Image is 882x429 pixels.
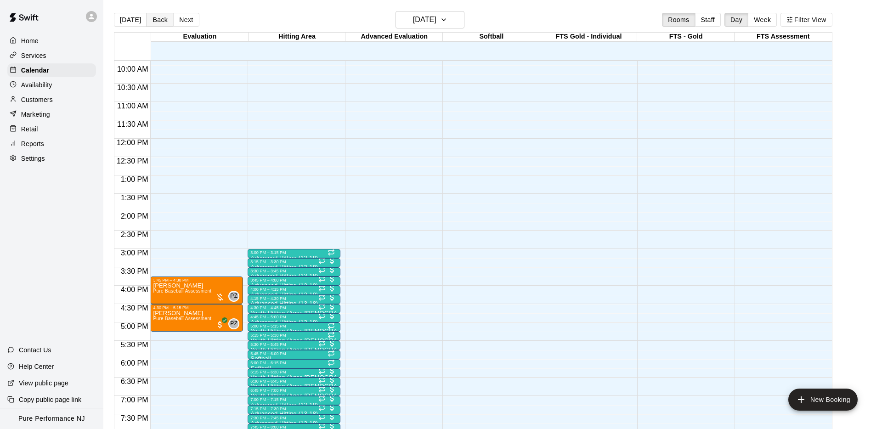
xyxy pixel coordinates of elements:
[153,305,240,310] div: 4:30 PM – 5:15 PM
[328,412,337,421] span: All customers have paid
[173,13,199,27] button: Next
[119,378,151,385] span: 6:30 PM
[7,49,96,62] a: Services
[119,396,151,404] span: 7:00 PM
[248,258,340,267] div: 3:15 PM – 3:30 PM: Advanced Hitting (13-18)
[21,110,50,119] p: Marketing
[250,278,338,282] div: 3:45 PM – 4:00 PM
[328,359,335,366] span: Recurring event
[328,293,337,302] span: All customers have paid
[318,367,326,374] span: Recurring event
[248,332,340,341] div: 5:15 PM – 5:30 PM: Youth Hitting (Ages 9-12)
[724,13,748,27] button: Day
[7,78,96,92] a: Availability
[788,389,858,411] button: add
[153,288,211,294] span: Pure Baseball Assessment
[114,157,150,165] span: 12:30 PM
[248,378,340,387] div: 6:30 PM – 6:45 PM: Youth Hitting (Ages 9-12)
[328,265,337,274] span: All customers have paid
[18,414,85,423] p: Pure Performance NJ
[248,249,340,258] div: 3:00 PM – 3:15 PM: Advanced Hitting (13-18)
[248,359,340,368] div: 6:00 PM – 6:15 PM: Softball
[250,416,338,420] div: 7:30 PM – 7:45 PM
[328,403,337,412] span: All customers have paid
[318,284,326,292] span: Recurring event
[119,212,151,220] span: 2:00 PM
[150,277,243,304] div: 3:45 PM – 4:30 PM: Pure Baseball Assessment
[318,257,326,264] span: Recurring event
[151,33,249,41] div: Evaluation
[115,120,151,128] span: 11:30 AM
[19,395,81,404] p: Copy public page link
[215,320,225,329] span: All customers have paid
[413,13,436,26] h6: [DATE]
[115,65,151,73] span: 10:00 AM
[115,102,151,110] span: 11:00 AM
[328,248,335,256] span: Recurring event
[248,368,340,378] div: 6:15 PM – 6:30 PM: Youth Hitting (Ages 9-12)
[7,34,96,48] div: Home
[7,122,96,136] a: Retail
[7,137,96,151] div: Reports
[250,379,338,384] div: 6:30 PM – 6:45 PM
[318,303,326,310] span: Recurring event
[328,350,335,357] span: Recurring event
[250,361,338,365] div: 6:00 PM – 6:15 PM
[250,370,338,374] div: 6:15 PM – 6:30 PM
[250,269,338,273] div: 3:30 PM – 3:45 PM
[637,33,735,41] div: FTS - Gold
[250,342,338,347] div: 5:30 PM – 5:45 PM
[19,378,68,388] p: View public page
[21,80,52,90] p: Availability
[7,93,96,107] a: Customers
[328,311,337,320] span: All customers have paid
[250,397,338,402] div: 7:00 PM – 7:15 PM
[318,376,326,384] span: Recurring event
[119,175,151,183] span: 1:00 PM
[318,404,326,411] span: Recurring event
[250,305,338,310] div: 4:30 PM – 4:45 PM
[119,322,151,330] span: 5:00 PM
[19,362,54,371] p: Help Center
[7,63,96,77] a: Calendar
[232,291,239,302] span: Pete Zoccolillo
[119,341,151,349] span: 5:30 PM
[21,51,46,60] p: Services
[250,406,338,411] div: 7:15 PM – 7:30 PM
[318,312,326,319] span: Recurring event
[248,295,340,304] div: 4:15 PM – 4:30 PM: Advanced Hitting (13-18)
[147,13,174,27] button: Back
[248,313,340,322] div: 4:45 PM – 5:00 PM: Advanced Hitting (13-18)
[153,316,211,321] span: Pure Baseball Assessment
[695,13,721,27] button: Staff
[662,13,695,27] button: Rooms
[318,385,326,393] span: Recurring event
[119,304,151,312] span: 4:30 PM
[328,384,337,394] span: All customers have paid
[250,260,338,264] div: 3:15 PM – 3:30 PM
[248,286,340,295] div: 4:00 PM – 4:15 PM: Advanced Hitting (13-18)
[318,395,326,402] span: Recurring event
[115,84,151,91] span: 10:30 AM
[328,331,335,339] span: Recurring event
[318,339,326,347] span: Recurring event
[735,33,832,41] div: FTS Assessment
[318,294,326,301] span: Recurring event
[328,302,337,311] span: All customers have paid
[7,107,96,121] a: Marketing
[328,394,337,403] span: All customers have paid
[443,33,540,41] div: Softball
[248,277,340,286] div: 3:45 PM – 4:00 PM: Advanced Hitting (13-18)
[153,278,240,282] div: 3:45 PM – 4:30 PM
[318,413,326,420] span: Recurring event
[119,359,151,367] span: 6:00 PM
[540,33,638,41] div: FTS Gold - Individual
[21,36,39,45] p: Home
[328,256,337,265] span: All customers have paid
[228,318,239,329] div: Pete Zoccolillo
